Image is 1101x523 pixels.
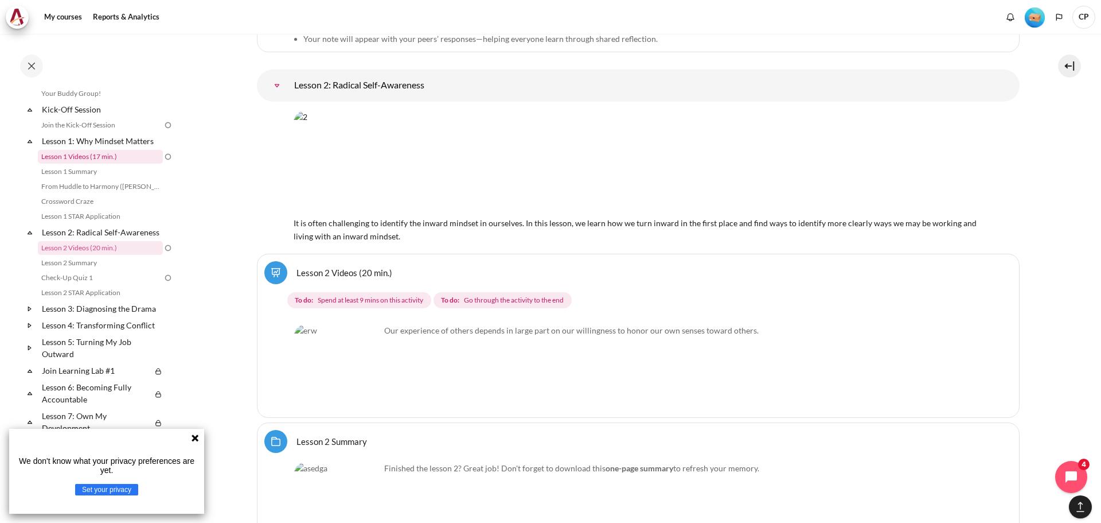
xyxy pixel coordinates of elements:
a: Lesson 4: Transforming Conflict [40,317,163,333]
span: Collapse [24,227,36,238]
p: Finished the lesson 2? Great job! Don't forget to download this to refresh your memory. [294,462,982,474]
a: Lesson 1 Videos (17 min.) [38,150,163,164]
img: erw [294,324,380,410]
img: To do [163,120,173,130]
span: Go through the activity to the end [464,295,564,305]
a: Lesson 6: Becoming Fully Accountable [40,379,151,407]
a: Level #1 [1020,6,1049,28]
a: Join the Kick-Off Session [38,118,163,132]
a: Lesson 2 Summary [296,436,367,447]
span: Expand [24,320,36,331]
div: Level #1 [1025,6,1045,28]
span: Your note will appear with your peers’ responses—helping everyone learn through shared reflection. [303,34,658,44]
img: To do [163,243,173,253]
a: Lesson 5: Turning My Job Outward [40,334,163,362]
img: To do [163,273,173,283]
a: From Huddle to Harmony ([PERSON_NAME]'s Story) [38,180,163,193]
a: Lesson 1 Summary [38,165,163,179]
a: Lesson 3: Diagnosing the Drama [40,301,163,316]
span: CP [1072,6,1095,29]
strong: one-page summary [606,463,673,473]
div: Show notification window with no new notifications [1002,9,1019,26]
a: Lesson 2 Videos (20 min.) [38,241,163,255]
img: To do [163,152,173,162]
a: Reports & Analytics [89,6,163,29]
span: Collapse [24,104,36,115]
a: Lesson 2 Summary [38,256,163,270]
span: Collapse [24,416,36,428]
strong: To do: [295,295,313,305]
strong: To do: [441,295,459,305]
button: Languages [1051,9,1068,26]
a: Lesson 7: Own My Development [40,408,151,436]
a: Lesson 2: Radical Self-Awareness [266,74,288,97]
span: Spend at least 9 mins on this activity [318,295,423,305]
img: Level #1 [1025,7,1045,28]
p: Our experience of others depends in large part on our willingness to honor our own senses toward ... [294,324,982,336]
a: Kick-Off Session [40,102,163,117]
img: Architeck [9,9,25,26]
a: Lesson 2: Radical Self-Awareness [40,224,163,240]
a: Lesson 2 Videos (20 min.) [296,267,392,278]
a: Lesson 2 STAR Application [38,286,163,300]
a: Join Learning Lab #1 [40,363,151,378]
span: Expand [24,303,36,315]
button: Set your privacy [75,484,138,495]
a: Lesson 1 STAR Application [38,210,163,223]
a: Crossword Craze [38,195,163,208]
span: Collapse [24,365,36,377]
a: User menu [1072,6,1095,29]
a: Your Buddy Group! [38,87,163,100]
button: [[backtotopbutton]] [1069,495,1092,518]
span: Collapse [24,388,36,399]
a: Lesson 1: Why Mindset Matters [40,133,163,149]
span: Expand [24,342,36,354]
span: Collapse [24,135,36,147]
a: Architeck Architeck [6,6,34,29]
div: Completion requirements for Lesson 2 Videos (20 min.) [287,290,994,311]
span: It is often challenging to identify the inward mindset in ourselves. In this lesson, we learn how... [294,206,977,241]
a: Check-Up Quiz 1 [38,271,163,285]
p: We don't know what your privacy preferences are yet. [14,456,200,475]
img: 2 [294,111,961,215]
a: My courses [40,6,86,29]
